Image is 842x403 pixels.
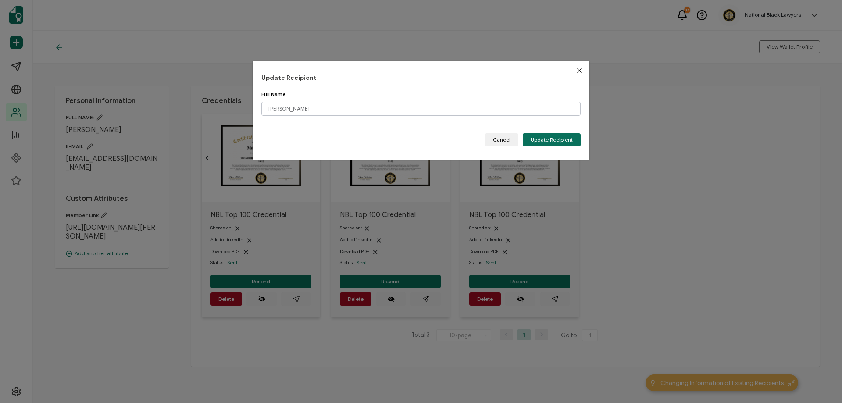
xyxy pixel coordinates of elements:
button: Close [569,61,589,81]
div: dialog [253,61,589,160]
h1: Update Recipient [261,74,581,82]
button: Cancel [485,133,518,146]
span: Cancel [493,137,510,143]
iframe: Chat Widget [798,361,842,403]
button: Update Recipient [523,133,581,146]
span: Full Name [261,91,286,97]
input: Jane Doe [261,102,581,116]
span: Update Recipient [531,137,573,143]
